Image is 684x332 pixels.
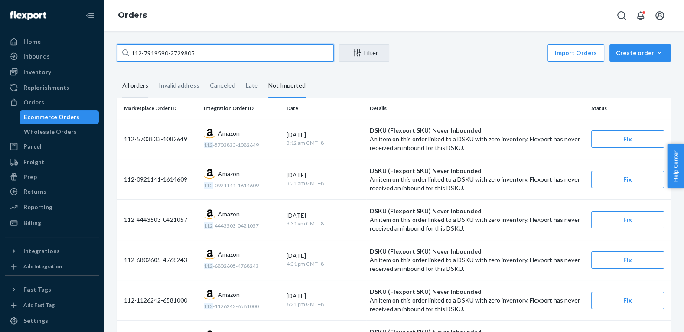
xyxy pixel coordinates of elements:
[632,7,649,24] button: Open notifications
[370,256,584,273] p: An item on this order linked to a DSKU with zero inventory. Flexport has never received an inboun...
[287,179,363,188] div: 3:31 am GMT+8
[23,203,52,212] div: Reporting
[23,98,44,107] div: Orders
[124,175,197,184] div: 112-0921141-1614609
[547,44,604,62] button: Import Orders
[23,218,41,227] div: Billing
[24,113,79,121] div: Ecommerce Orders
[339,44,389,62] button: Filter
[117,44,334,62] input: Search orders
[204,262,280,270] div: -6802605-4768243
[268,74,306,98] div: Not Imported
[613,7,630,24] button: Open Search Box
[370,166,584,175] p: DSKU (Flexport SKU) Never Inbounded
[588,98,671,119] th: Status
[23,142,42,151] div: Parcel
[218,169,240,178] span: Amazon
[287,171,363,179] div: [DATE]
[23,187,46,196] div: Returns
[287,300,363,309] div: 6:21 pm GMT+8
[218,210,240,218] span: Amazon
[370,296,584,313] p: An item on this order linked to a DSKU with zero inventory. Flexport has never received an inboun...
[204,263,213,269] em: 112
[20,125,99,139] a: Wholesale Orders
[287,130,363,139] div: [DATE]
[20,110,99,124] a: Ecommerce Orders
[204,303,280,310] div: -1126242-6581000
[10,11,46,20] img: Flexport logo
[23,52,50,61] div: Inbounds
[5,155,99,169] a: Freight
[5,261,99,272] a: Add Integration
[5,216,99,230] a: Billing
[5,314,99,328] a: Settings
[591,130,664,148] button: Fix
[339,49,389,57] div: Filter
[616,49,664,57] div: Create order
[200,98,283,119] th: Integration Order ID
[5,244,99,258] button: Integrations
[591,171,664,188] button: Fix
[591,211,664,228] button: Fix
[370,175,584,192] p: An item on this order linked to a DSKU with zero inventory. Flexport has never received an inboun...
[204,222,213,229] em: 112
[23,316,48,325] div: Settings
[118,10,147,20] a: Orders
[5,95,99,109] a: Orders
[23,37,41,46] div: Home
[204,222,280,229] div: -4443503-0421057
[218,290,240,299] span: Amazon
[5,283,99,296] button: Fast Tags
[591,251,664,269] button: Fix
[370,215,584,233] p: An item on this order linked to a DSKU with zero inventory. Flexport has never received an inboun...
[117,98,200,119] th: Marketplace Order ID
[651,7,668,24] button: Open account menu
[246,74,258,97] div: Late
[111,3,154,28] ol: breadcrumbs
[23,158,45,166] div: Freight
[124,296,197,305] div: 112-1126242-6581000
[5,81,99,94] a: Replenishments
[210,74,235,97] div: Canceled
[218,250,240,259] span: Amazon
[609,44,671,62] button: Create order
[287,139,363,147] div: 3:12 am GMT+8
[24,127,77,136] div: Wholesale Orders
[283,98,366,119] th: Date
[23,247,60,255] div: Integrations
[5,65,99,79] a: Inventory
[23,263,62,270] div: Add Integration
[591,292,664,309] button: Fix
[370,126,584,135] p: DSKU (Flexport SKU) Never Inbounded
[370,207,584,215] p: DSKU (Flexport SKU) Never Inbounded
[23,301,55,309] div: Add Fast Tag
[204,303,213,309] em: 112
[287,260,363,268] div: 4:31 pm GMT+8
[124,256,197,264] div: 112-6802605-4768243
[204,182,280,189] div: -0921141-1614609
[81,7,99,24] button: Close Navigation
[5,49,99,63] a: Inbounds
[124,135,197,143] div: 112-5703833-1082649
[159,74,199,97] div: Invalid address
[23,83,69,92] div: Replenishments
[5,200,99,214] a: Reporting
[370,135,584,152] p: An item on this order linked to a DSKU with zero inventory. Flexport has never received an inboun...
[204,142,213,148] em: 112
[5,170,99,184] a: Prep
[366,98,588,119] th: Details
[23,173,37,181] div: Prep
[667,144,684,188] button: Help Center
[204,141,280,149] div: -5703833-1082649
[287,211,363,220] div: [DATE]
[124,215,197,224] div: 112-4443503-0421057
[370,247,584,256] p: DSKU (Flexport SKU) Never Inbounded
[122,74,148,98] div: All orders
[23,285,51,294] div: Fast Tags
[5,140,99,153] a: Parcel
[204,182,213,189] em: 112
[5,185,99,199] a: Returns
[287,292,363,300] div: [DATE]
[370,287,584,296] p: DSKU (Flexport SKU) Never Inbounded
